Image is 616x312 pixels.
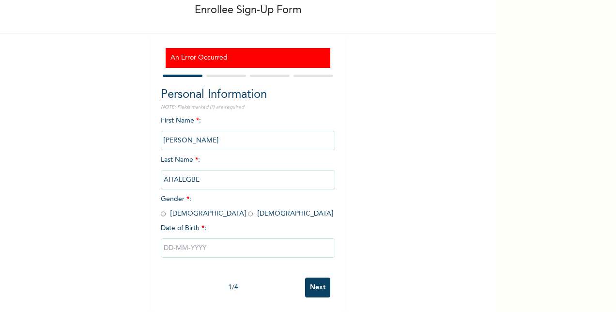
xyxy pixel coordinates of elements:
div: 1 / 4 [161,282,305,293]
h2: Personal Information [161,86,335,104]
input: DD-MM-YYYY [161,238,335,258]
p: NOTE: Fields marked (*) are required [161,104,335,111]
span: First Name : [161,117,335,144]
span: Last Name : [161,156,335,183]
p: Enrollee Sign-Up Form [195,2,302,18]
span: Date of Birth : [161,223,206,234]
h3: An Error Occurred [170,53,325,63]
span: Gender : [DEMOGRAPHIC_DATA] [DEMOGRAPHIC_DATA] [161,196,333,217]
input: Next [305,278,330,297]
input: Enter your first name [161,131,335,150]
input: Enter your last name [161,170,335,189]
